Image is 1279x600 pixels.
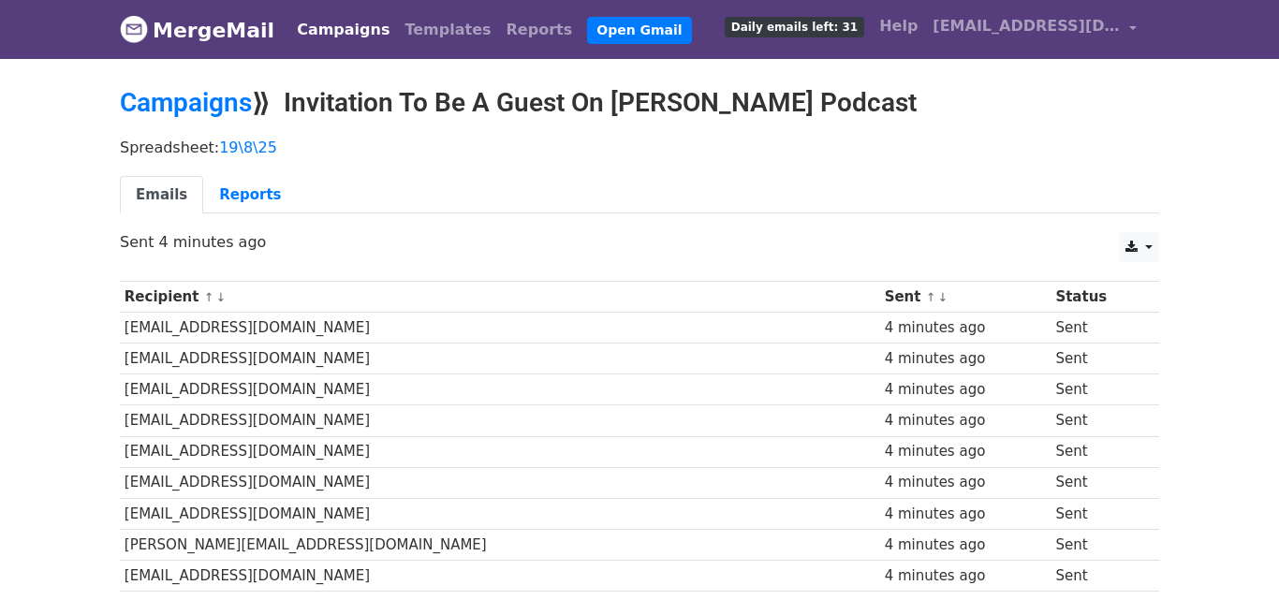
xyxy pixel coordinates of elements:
span: [EMAIL_ADDRESS][DOMAIN_NAME] [933,15,1120,37]
td: [PERSON_NAME][EMAIL_ADDRESS][DOMAIN_NAME] [120,529,880,560]
a: Reports [499,11,581,49]
td: Sent [1051,467,1145,498]
div: 4 minutes ago [885,441,1047,462]
td: [EMAIL_ADDRESS][DOMAIN_NAME] [120,405,880,436]
p: Spreadsheet: [120,138,1159,157]
td: [EMAIL_ADDRESS][DOMAIN_NAME] [120,467,880,498]
th: Status [1051,282,1145,313]
a: MergeMail [120,10,274,50]
a: Emails [120,176,203,214]
a: Daily emails left: 31 [717,7,872,45]
a: Campaigns [120,87,252,118]
img: MergeMail logo [120,15,148,43]
td: [EMAIL_ADDRESS][DOMAIN_NAME] [120,344,880,374]
a: 19\8\25 [219,139,277,156]
td: [EMAIL_ADDRESS][DOMAIN_NAME] [120,436,880,467]
a: ↓ [215,290,226,304]
div: 4 minutes ago [885,472,1047,493]
td: Sent [1051,344,1145,374]
p: Sent 4 minutes ago [120,232,1159,252]
a: ↑ [926,290,936,304]
td: Sent [1051,313,1145,344]
a: ↑ [204,290,214,304]
td: Sent [1051,560,1145,591]
td: Sent [1051,529,1145,560]
th: Recipient [120,282,880,313]
div: 4 minutes ago [885,504,1047,525]
td: [EMAIL_ADDRESS][DOMAIN_NAME] [120,560,880,591]
td: Sent [1051,405,1145,436]
h2: ⟫ Invitation To Be A Guest On [PERSON_NAME] Podcast [120,87,1159,119]
a: Help [872,7,925,45]
td: Sent [1051,374,1145,405]
div: 4 minutes ago [885,410,1047,432]
a: [EMAIL_ADDRESS][DOMAIN_NAME] [925,7,1144,51]
div: 4 minutes ago [885,317,1047,339]
td: [EMAIL_ADDRESS][DOMAIN_NAME] [120,498,880,529]
div: 4 minutes ago [885,534,1047,556]
a: Campaigns [289,11,397,49]
a: ↓ [937,290,948,304]
a: Open Gmail [587,17,691,44]
div: 4 minutes ago [885,565,1047,587]
span: Daily emails left: 31 [725,17,864,37]
td: Sent [1051,498,1145,529]
td: [EMAIL_ADDRESS][DOMAIN_NAME] [120,374,880,405]
td: Sent [1051,436,1145,467]
a: Templates [397,11,498,49]
div: 4 minutes ago [885,379,1047,401]
a: Reports [203,176,297,214]
div: 4 minutes ago [885,348,1047,370]
td: [EMAIL_ADDRESS][DOMAIN_NAME] [120,313,880,344]
th: Sent [880,282,1051,313]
